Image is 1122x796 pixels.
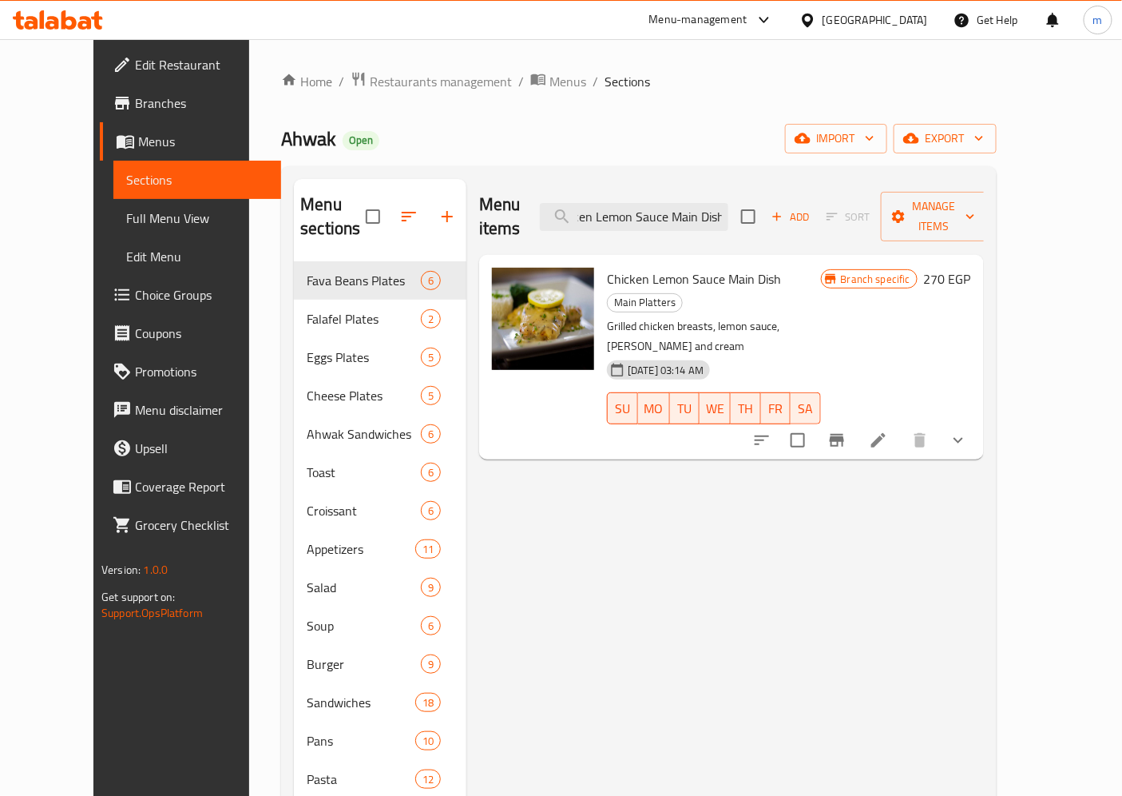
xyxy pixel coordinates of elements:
span: FR [767,397,785,420]
span: Full Menu View [126,209,268,228]
a: Coverage Report [100,468,281,506]
span: 9 [422,580,440,595]
span: Sections [126,170,268,189]
div: items [421,309,441,328]
div: items [421,271,441,290]
nav: breadcrumb [281,71,997,92]
div: items [415,539,441,559]
button: Add [765,205,816,229]
li: / [593,72,598,91]
a: Home [281,72,332,91]
span: Version: [101,559,141,580]
span: Grocery Checklist [135,515,268,535]
span: Promotions [135,362,268,381]
div: [GEOGRAPHIC_DATA] [823,11,928,29]
span: Select section first [816,205,881,229]
span: 6 [422,503,440,519]
span: Edit Menu [126,247,268,266]
span: Falafel Plates [307,309,421,328]
a: Sections [113,161,281,199]
span: WE [706,397,724,420]
div: items [415,770,441,789]
span: Sort sections [390,197,428,236]
span: Burger [307,655,421,674]
button: MO [638,392,670,424]
div: Burger9 [294,645,466,683]
input: search [540,203,728,231]
div: Sandwiches [307,693,415,712]
span: Branches [135,94,268,113]
a: Promotions [100,352,281,391]
a: Branches [100,84,281,122]
span: Select to update [781,424,815,457]
button: FR [761,392,791,424]
a: Menus [100,122,281,161]
div: Pasta [307,770,415,789]
a: Choice Groups [100,276,281,314]
li: / [339,72,344,91]
button: export [894,124,997,153]
span: Appetizers [307,539,415,559]
span: Add item [765,205,816,229]
span: Add [769,208,812,226]
button: SU [607,392,637,424]
span: Manage items [894,197,975,237]
button: SA [791,392,821,424]
button: sort-choices [743,421,781,460]
div: Main Platters [607,293,683,312]
a: Edit menu item [869,431,888,450]
span: Select section [731,200,765,233]
span: 11 [416,542,440,557]
div: Sandwiches18 [294,683,466,722]
div: items [421,616,441,635]
h2: Menu sections [300,193,366,241]
button: Add section [428,197,466,236]
span: Get support on: [101,587,175,607]
div: Eggs Plates5 [294,338,466,376]
span: 9 [422,657,440,672]
div: Croissant6 [294,492,466,530]
div: Menu-management [649,10,747,30]
div: Ahwak Sandwiches [307,424,421,444]
span: SU [614,397,631,420]
span: Salad [307,578,421,597]
div: Salad9 [294,568,466,607]
span: 5 [422,350,440,365]
span: Branch specific [835,272,917,287]
div: items [421,578,441,597]
div: items [421,424,441,444]
div: Fava Beans Plates6 [294,261,466,300]
span: import [798,129,874,149]
span: Fava Beans Plates [307,271,421,290]
span: Soup [307,616,421,635]
span: Pans [307,731,415,750]
div: items [421,386,441,405]
div: Pans10 [294,722,466,760]
div: items [415,693,441,712]
span: TH [737,397,755,420]
span: [DATE] 03:14 AM [621,363,710,378]
div: items [421,501,441,520]
span: Toast [307,463,421,482]
span: Chicken Lemon Sauce Main Dish [607,267,781,291]
a: Menus [530,71,586,92]
button: WE [700,392,731,424]
span: Open [343,133,379,147]
span: SA [797,397,815,420]
span: 6 [422,273,440,289]
span: m [1093,11,1103,29]
p: Grilled chicken breasts, lemon sauce, [PERSON_NAME] and cream [607,316,821,356]
span: Coupons [135,324,268,343]
span: Croissant [307,501,421,520]
span: Cheese Plates [307,386,421,405]
span: 6 [422,465,440,480]
span: Restaurants management [370,72,512,91]
button: delete [901,421,939,460]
